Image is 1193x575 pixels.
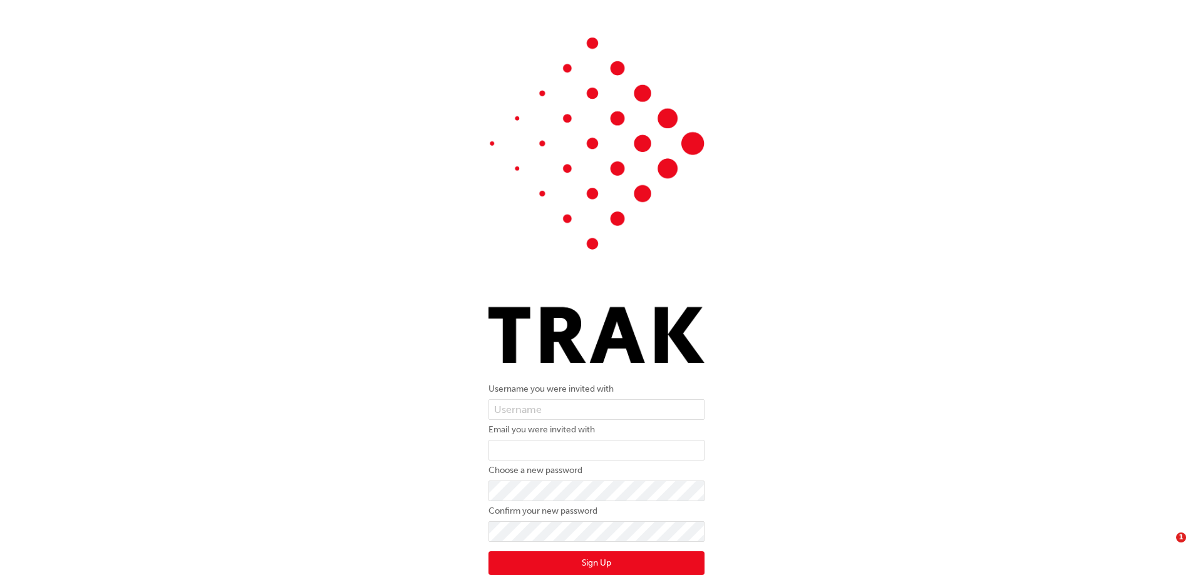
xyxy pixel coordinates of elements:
span: 1 [1176,532,1186,542]
img: Trak [488,38,705,363]
label: Confirm your new password [488,504,705,519]
label: Choose a new password [488,463,705,478]
label: Username you were invited with [488,382,705,397]
input: Username [488,399,705,420]
label: Email you were invited with [488,422,705,437]
iframe: Intercom live chat [1150,532,1180,562]
button: Sign Up [488,551,705,575]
